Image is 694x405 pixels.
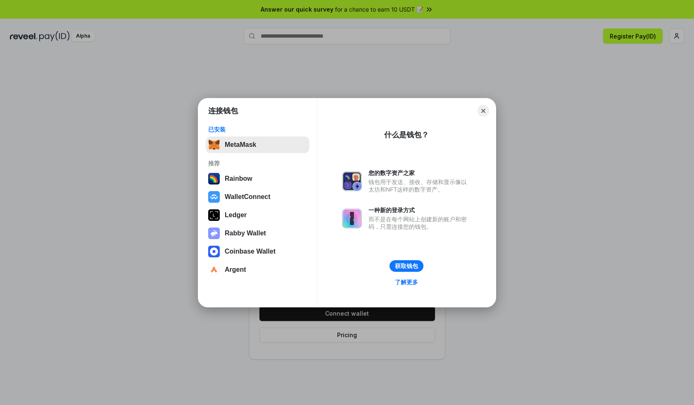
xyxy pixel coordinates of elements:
[368,206,471,214] div: 一种新的登录方式
[225,193,271,201] div: WalletConnect
[208,228,220,239] img: svg+xml,%3Csvg%20xmlns%3D%22http%3A%2F%2Fwww.w3.org%2F2000%2Fsvg%22%20fill%3D%22none%22%20viewBox...
[225,141,256,149] div: MetaMask
[384,130,429,140] div: 什么是钱包？
[208,106,238,116] h1: 连接钱包
[208,126,307,133] div: 已安装
[390,260,423,272] button: 获取钱包
[390,277,423,288] a: 了解更多
[368,178,471,193] div: 钱包用于发送、接收、存储和显示像以太坊和NFT这样的数字资产。
[206,243,309,260] button: Coinbase Wallet
[206,137,309,153] button: MetaMask
[368,216,471,230] div: 而不是在每个网站上创建新的账户和密码，只需连接您的钱包。
[206,225,309,242] button: Rabby Wallet
[225,175,252,182] div: Rainbow
[225,266,246,273] div: Argent
[208,160,307,167] div: 推荐
[206,261,309,278] button: Argent
[478,105,489,117] button: Close
[208,191,220,203] img: svg+xml,%3Csvg%20width%3D%2228%22%20height%3D%2228%22%20viewBox%3D%220%200%2028%2028%22%20fill%3D...
[225,211,247,219] div: Ledger
[395,278,418,286] div: 了解更多
[395,262,418,270] div: 获取钱包
[208,246,220,257] img: svg+xml,%3Csvg%20width%3D%2228%22%20height%3D%2228%22%20viewBox%3D%220%200%2028%2028%22%20fill%3D...
[208,173,220,185] img: svg+xml,%3Csvg%20width%3D%22120%22%20height%3D%22120%22%20viewBox%3D%220%200%20120%20120%22%20fil...
[206,207,309,223] button: Ledger
[206,189,309,205] button: WalletConnect
[208,264,220,276] img: svg+xml,%3Csvg%20width%3D%2228%22%20height%3D%2228%22%20viewBox%3D%220%200%2028%2028%22%20fill%3D...
[225,248,276,255] div: Coinbase Wallet
[206,170,309,187] button: Rainbow
[342,208,362,228] img: svg+xml,%3Csvg%20xmlns%3D%22http%3A%2F%2Fwww.w3.org%2F2000%2Fsvg%22%20fill%3D%22none%22%20viewBox...
[208,209,220,221] img: svg+xml,%3Csvg%20xmlns%3D%22http%3A%2F%2Fwww.w3.org%2F2000%2Fsvg%22%20width%3D%2228%22%20height%3...
[368,169,471,177] div: 您的数字资产之家
[208,139,220,151] img: svg+xml,%3Csvg%20fill%3D%22none%22%20height%3D%2233%22%20viewBox%3D%220%200%2035%2033%22%20width%...
[342,171,362,191] img: svg+xml,%3Csvg%20xmlns%3D%22http%3A%2F%2Fwww.w3.org%2F2000%2Fsvg%22%20fill%3D%22none%22%20viewBox...
[225,230,266,237] div: Rabby Wallet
